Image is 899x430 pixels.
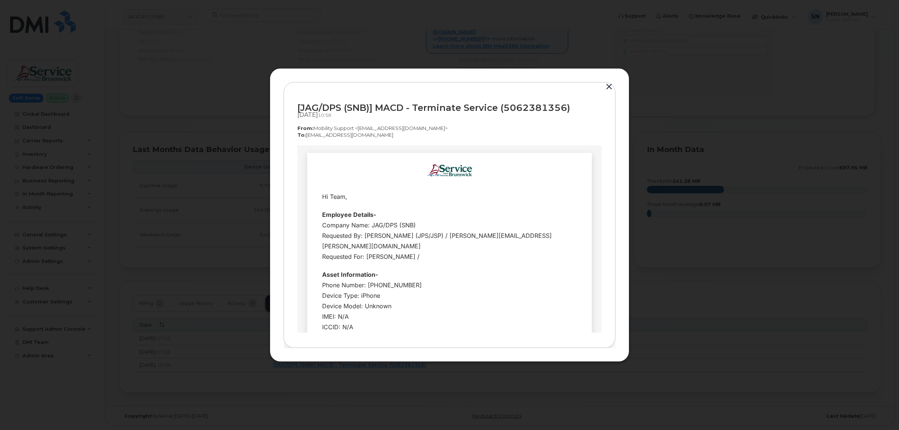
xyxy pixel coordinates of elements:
img: email_ServiceNB-Colour.png [130,19,175,31]
div: Company Name: JAG/DPS (SNB) Requested By: [PERSON_NAME] (JPS/JSP) / [PERSON_NAME][EMAIL_ADDRESS][... [25,75,279,116]
div: Employee Details- [25,64,279,75]
p: Mobility Support <[EMAIL_ADDRESS][DOMAIN_NAME]> [297,125,602,132]
div: Asset Information- [25,124,279,134]
div: [JAG/DPS (SNB)] MACD - Terminate Service (5062381356) [297,103,602,113]
div: Hi Team, [25,46,279,57]
strong: To: [297,132,306,138]
div: Phone Number: [PHONE_NUMBER] Device Type: iPhone Device Model: Unknown IMEI: N/A ICCID: N/A Carri... [25,134,279,197]
p: [EMAIL_ADDRESS][DOMAIN_NAME] [297,131,602,139]
strong: From: [297,125,314,131]
span: 10:58 [318,112,331,118]
div: [DATE] [297,111,602,119]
